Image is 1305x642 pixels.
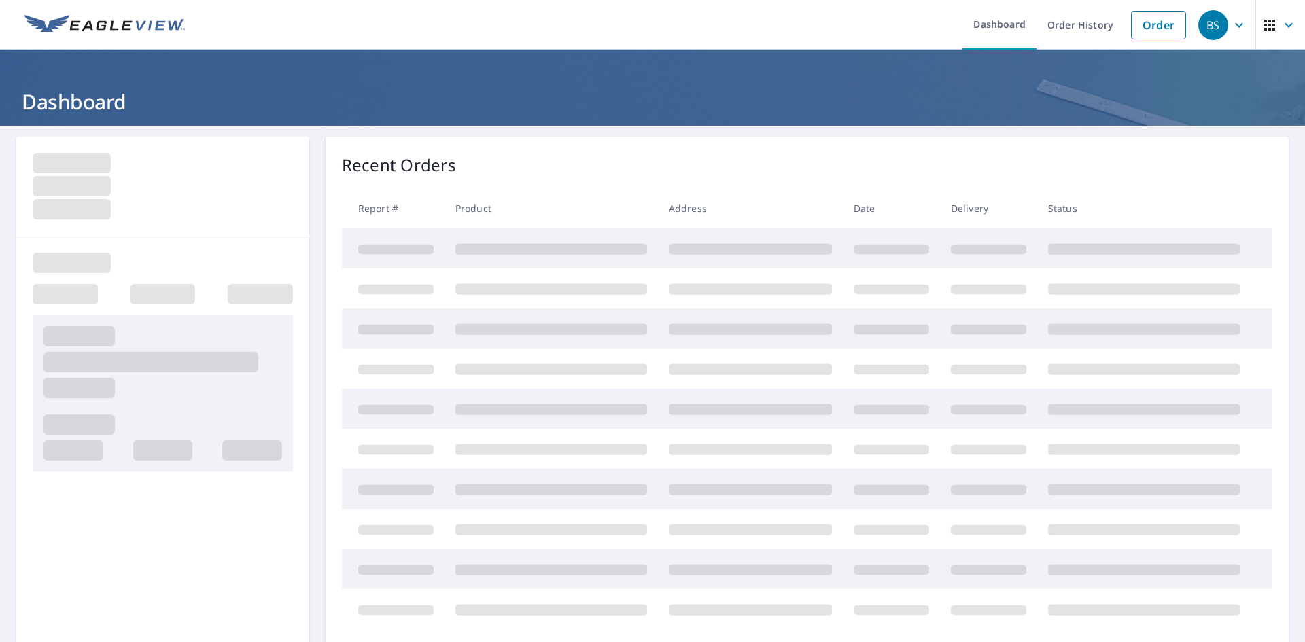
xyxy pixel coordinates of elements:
p: Recent Orders [342,153,456,177]
img: EV Logo [24,15,185,35]
th: Status [1037,188,1251,228]
a: Order [1131,11,1186,39]
th: Product [445,188,658,228]
h1: Dashboard [16,88,1289,115]
th: Report # [342,188,445,228]
th: Delivery [940,188,1037,228]
th: Date [843,188,940,228]
th: Address [658,188,843,228]
div: BS [1198,10,1228,40]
